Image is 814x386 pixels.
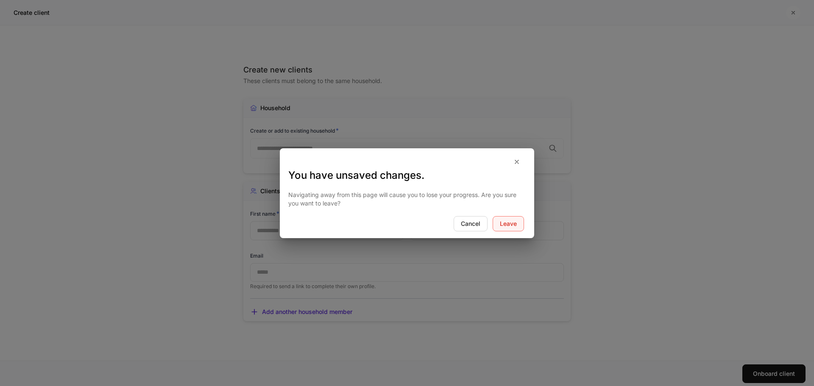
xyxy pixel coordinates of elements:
[454,216,488,231] button: Cancel
[461,221,480,227] div: Cancel
[288,191,526,208] p: Navigating away from this page will cause you to lose your progress. Are you sure you want to leave?
[288,169,526,182] h3: You have unsaved changes.
[500,221,517,227] div: Leave
[493,216,524,231] button: Leave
